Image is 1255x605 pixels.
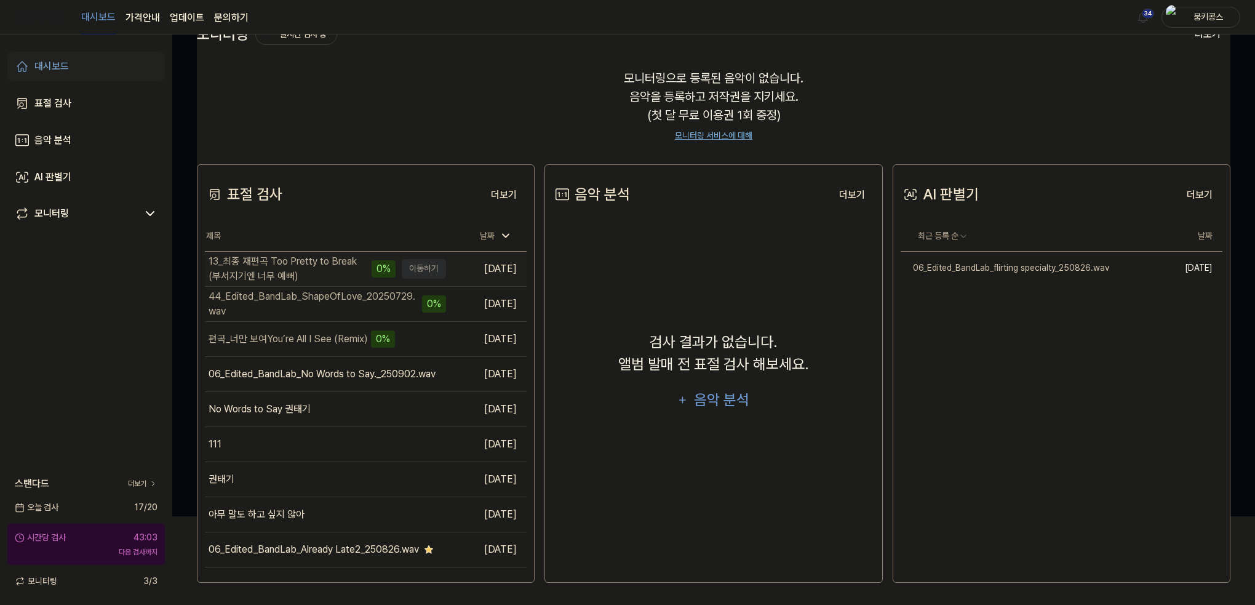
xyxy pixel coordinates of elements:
[446,462,527,497] td: [DATE]
[481,183,527,207] button: 더보기
[209,332,368,347] div: 편곡_너만 보여You’re All I See (Remix)
[1151,222,1222,251] th: 날짜
[422,295,446,313] div: 0%
[170,10,204,25] a: 업데이트
[446,286,527,321] td: [DATE]
[15,206,138,221] a: 모니터링
[829,183,875,207] button: 더보기
[829,182,875,207] a: 더보기
[552,183,630,206] div: 음악 분석
[446,251,527,286] td: [DATE]
[209,254,369,284] div: 13_최종 재편곡 Too Pretty to Break (부서지기엔 너무 예뻐)
[15,547,157,558] div: 다음 검사까지
[1184,10,1232,23] div: 붐키콩스
[209,472,234,487] div: 권태기
[481,182,527,207] a: 더보기
[7,52,165,81] a: 대시보드
[7,89,165,118] a: 표절 검사
[1177,183,1222,207] button: 더보기
[15,501,58,514] span: 오늘 검사
[34,133,71,148] div: 음악 분석
[1136,10,1150,25] img: 알림
[669,385,758,415] button: 음악 분석
[15,476,49,491] span: 스탠다드
[128,478,157,489] a: 더보기
[1151,251,1222,284] td: [DATE]
[81,1,116,34] a: 대시보드
[901,183,979,206] div: AI 판별기
[262,30,272,39] img: monitoring Icon
[692,388,751,412] div: 음악 분석
[1185,22,1230,47] button: 더보기
[446,497,527,532] td: [DATE]
[209,402,311,417] div: No Words to Say 권태기
[134,501,157,514] span: 17 / 20
[205,222,446,251] th: 제목
[1133,7,1153,27] button: 알림34
[7,126,165,155] a: 음악 분석
[214,10,249,25] a: 문의하기
[1142,9,1154,18] div: 34
[197,54,1230,157] div: 모니터링으로 등록된 음악이 없습니다. 음악을 등록하고 저작권을 지키세요. (첫 달 무료 이용권 1회 증정)
[372,260,396,278] div: 0%
[125,10,160,25] button: 가격안내
[446,356,527,391] td: [DATE]
[143,575,157,588] span: 3 / 3
[209,367,436,382] div: 06_Edited_BandLab_No Words to Say._250902.wav
[209,289,420,319] div: 44_Edited_BandLab_ShapeOfLove_20250729.wav
[255,24,337,45] button: 실시간 검사 중
[197,24,337,45] div: 모니터링
[446,321,527,356] td: [DATE]
[446,427,527,462] td: [DATE]
[34,96,71,111] div: 표절 검사
[34,206,69,221] div: 모니터링
[446,532,527,567] td: [DATE]
[34,170,71,185] div: AI 판별기
[34,59,69,74] div: 대시보드
[205,183,282,206] div: 표절 검사
[209,542,419,557] div: 06_Edited_BandLab_Already Late2_250826.wav
[1161,7,1240,28] button: profile붐키콩스
[1166,5,1181,30] img: profile
[7,162,165,192] a: AI 판별기
[446,391,527,427] td: [DATE]
[209,507,305,522] div: 아무 말도 하고 싶지 않아
[901,262,1109,274] div: 06_Edited_BandLab_flirting specialty_250826.wav
[209,437,221,452] div: 111
[133,531,157,544] div: 43:03
[475,226,517,246] div: 날짜
[15,531,66,544] div: 시간당 검사
[15,575,57,588] span: 모니터링
[1177,182,1222,207] a: 더보기
[901,252,1151,284] a: 06_Edited_BandLab_flirting specialty_250826.wav
[675,129,752,142] a: 모니터링 서비스에 대해
[618,331,809,375] div: 검사 결과가 없습니다. 앨범 발매 전 표절 검사 해보세요.
[371,331,395,348] div: 0%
